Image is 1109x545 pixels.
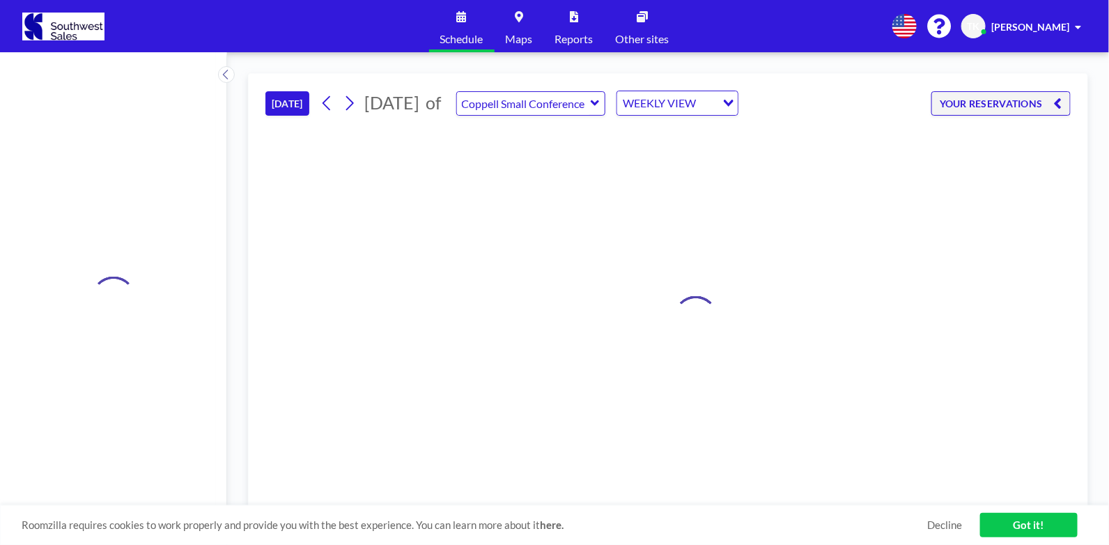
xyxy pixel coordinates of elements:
[22,13,104,40] img: organization-logo
[968,20,980,33] span: TK
[928,519,963,532] a: Decline
[426,92,442,114] span: of
[620,94,699,112] span: WEEKLY VIEW
[265,91,309,116] button: [DATE]
[457,92,591,115] input: Coppell Small Conference Room
[931,91,1071,116] button: YOUR RESERVATIONS
[506,33,533,45] span: Maps
[616,33,669,45] span: Other sites
[991,21,1069,33] span: [PERSON_NAME]
[617,91,738,115] div: Search for option
[555,33,594,45] span: Reports
[22,519,928,532] span: Roomzilla requires cookies to work properly and provide you with the best experience. You can lea...
[540,519,564,531] a: here.
[700,94,715,112] input: Search for option
[980,513,1078,537] a: Got it!
[364,92,419,113] span: [DATE]
[440,33,483,45] span: Schedule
